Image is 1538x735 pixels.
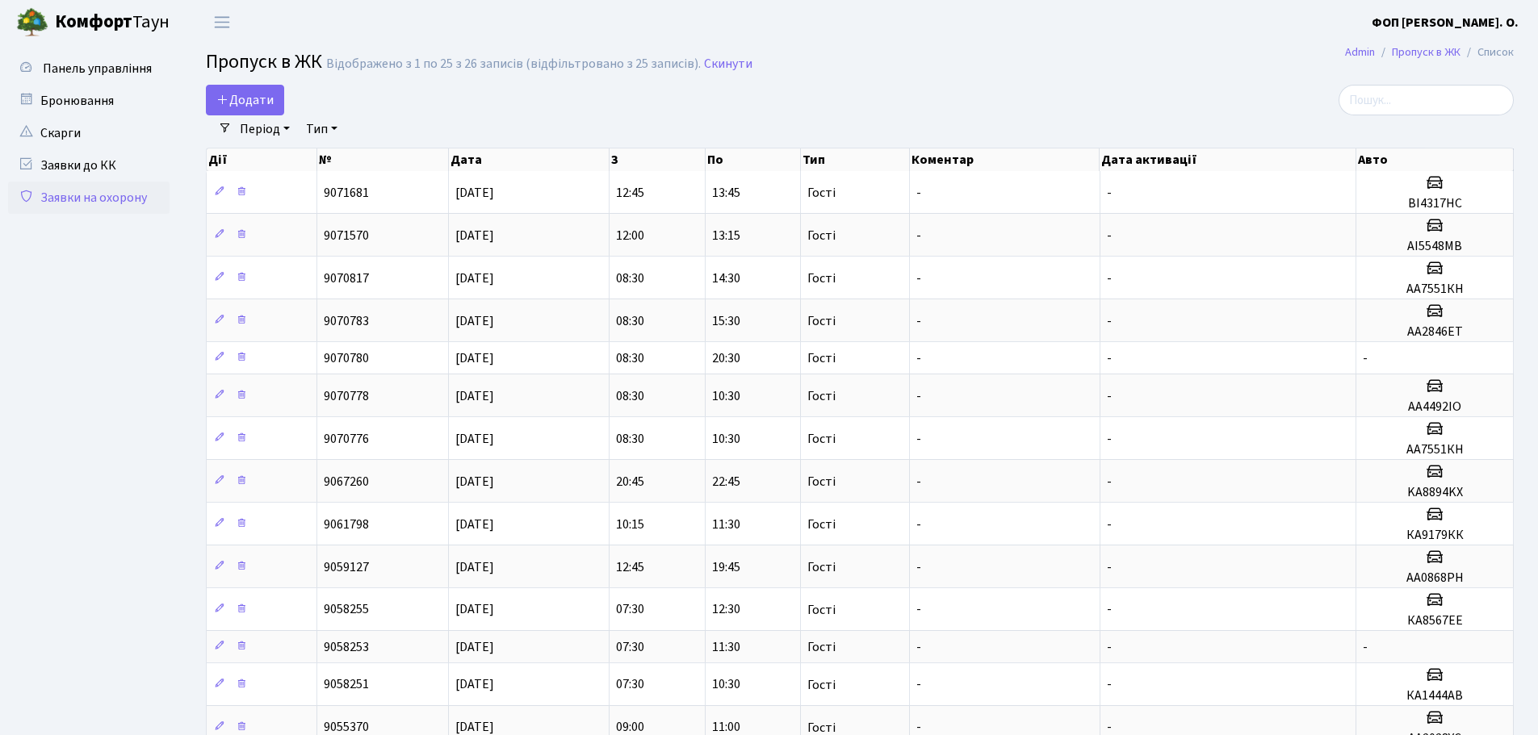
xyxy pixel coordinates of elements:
h5: КА9179КК [1363,528,1507,543]
span: 9067260 [324,473,369,491]
a: Заявки до КК [8,149,170,182]
span: - [1107,473,1112,491]
span: Гості [807,518,836,531]
div: Відображено з 1 по 25 з 26 записів (відфільтровано з 25 записів). [326,56,701,72]
span: - [916,387,921,405]
span: [DATE] [455,638,494,656]
h5: АІ5548МВ [1363,239,1507,254]
span: 9058251 [324,676,369,694]
span: 9061798 [324,516,369,533]
span: Гості [807,603,836,616]
h5: KA8894KX [1363,485,1507,500]
nav: breadcrumb [1321,35,1538,69]
span: - [1107,349,1112,367]
span: 9070780 [324,349,369,367]
span: 20:30 [712,349,740,367]
span: 9059127 [324,558,369,576]
span: Панель управління [43,60,152,77]
input: Пошук... [1339,85,1514,115]
span: - [916,473,921,491]
span: 12:45 [616,558,644,576]
span: 19:45 [712,558,740,576]
span: - [1363,349,1368,367]
span: 08:30 [616,387,644,405]
h5: АА7551КН [1363,282,1507,297]
span: - [916,269,921,287]
b: ФОП [PERSON_NAME]. О. [1372,14,1519,31]
th: Дата активації [1100,148,1356,171]
span: - [1107,638,1112,656]
span: Гості [807,352,836,365]
span: - [1107,184,1112,202]
th: Авто [1356,148,1514,171]
span: - [1107,312,1112,330]
span: Гості [807,475,836,488]
span: 13:15 [712,227,740,244]
span: - [1107,430,1112,448]
span: - [1363,638,1368,656]
span: Гості [807,315,836,328]
span: - [1107,516,1112,533]
span: - [1107,676,1112,694]
span: Гості [807,229,836,242]
span: Гості [807,432,836,445]
span: Таун [55,9,170,36]
li: Список [1460,44,1514,61]
a: Тип [300,115,344,143]
span: - [1107,601,1112,619]
h5: АА4492ІО [1363,399,1507,415]
th: Дії [207,148,317,171]
span: [DATE] [455,227,494,244]
span: [DATE] [455,601,494,619]
span: 10:30 [712,387,740,405]
span: 08:30 [616,269,644,287]
span: [DATE] [455,430,494,448]
span: 9071570 [324,227,369,244]
span: - [916,558,921,576]
span: 9070778 [324,387,369,405]
span: - [1107,227,1112,244]
a: Бронювання [8,85,170,117]
span: [DATE] [455,516,494,533]
span: - [916,516,921,533]
span: 07:30 [616,638,644,656]
span: - [916,227,921,244]
span: Гості [807,721,836,734]
span: 11:30 [712,638,740,656]
span: Гості [807,272,836,285]
span: 12:30 [712,601,740,619]
a: Скарги [8,117,170,149]
span: 10:15 [616,516,644,533]
th: № [317,148,449,171]
span: Гості [807,679,836,691]
span: [DATE] [455,184,494,202]
span: 07:30 [616,601,644,619]
a: Admin [1345,44,1375,61]
span: Гості [807,641,836,654]
span: 11:30 [712,516,740,533]
span: [DATE] [455,312,494,330]
span: 10:30 [712,676,740,694]
span: 20:45 [616,473,644,491]
span: - [1107,387,1112,405]
h5: АА2846ЕТ [1363,324,1507,340]
th: З [610,148,706,171]
h5: АА7551КН [1363,442,1507,457]
span: 10:30 [712,430,740,448]
span: - [916,312,921,330]
span: 13:45 [712,184,740,202]
a: Панель управління [8,52,170,85]
span: 9071681 [324,184,369,202]
a: Скинути [704,56,752,72]
span: 08:30 [616,430,644,448]
span: [DATE] [455,676,494,694]
h5: BI4317HC [1363,196,1507,211]
span: [DATE] [455,349,494,367]
h5: АА0868РН [1363,570,1507,586]
th: Коментар [910,148,1100,171]
span: - [1107,269,1112,287]
span: 07:30 [616,676,644,694]
th: По [706,148,802,171]
a: Період [233,115,296,143]
span: Гості [807,186,836,199]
